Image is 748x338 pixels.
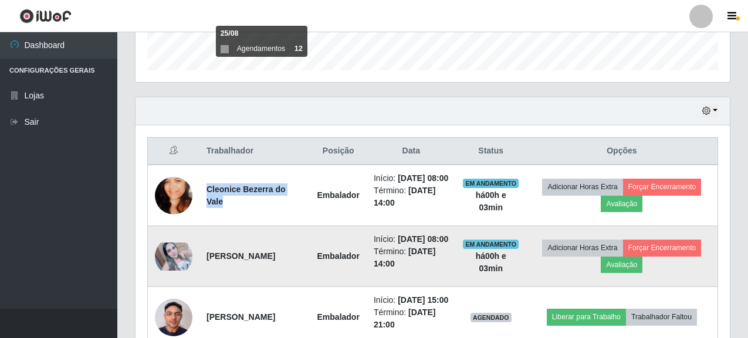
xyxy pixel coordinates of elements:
[374,306,449,331] li: Término:
[626,309,697,325] button: Trabalhador Faltou
[310,138,367,165] th: Posição
[367,138,456,165] th: Data
[398,234,448,244] time: [DATE] 08:00
[623,179,702,195] button: Forçar Encerramento
[317,190,360,200] strong: Embalador
[207,251,275,261] strong: [PERSON_NAME]
[374,172,449,185] li: Início:
[317,251,360,261] strong: Embalador
[207,185,286,206] strong: Cleonice Bezerra do Vale
[526,138,718,165] th: Opções
[476,190,506,212] strong: há 00 h e 03 min
[374,294,449,306] li: Início:
[463,240,519,249] span: EM ANDAMENTO
[155,162,192,229] img: 1620185251285.jpeg
[155,243,192,271] img: 1668045195868.jpeg
[317,312,360,322] strong: Embalador
[542,240,622,256] button: Adicionar Horas Extra
[463,179,519,188] span: EM ANDAMENTO
[471,313,512,322] span: AGENDADO
[199,138,310,165] th: Trabalhador
[374,233,449,245] li: Início:
[374,245,449,270] li: Término:
[601,257,642,273] button: Avaliação
[374,185,449,209] li: Término:
[476,251,506,273] strong: há 00 h e 03 min
[19,9,72,23] img: CoreUI Logo
[623,240,702,256] button: Forçar Encerramento
[542,179,622,195] button: Adicionar Horas Extra
[207,312,275,322] strong: [PERSON_NAME]
[456,138,526,165] th: Status
[398,173,448,183] time: [DATE] 08:00
[398,295,448,305] time: [DATE] 15:00
[547,309,626,325] button: Liberar para Trabalho
[601,196,642,212] button: Avaliação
